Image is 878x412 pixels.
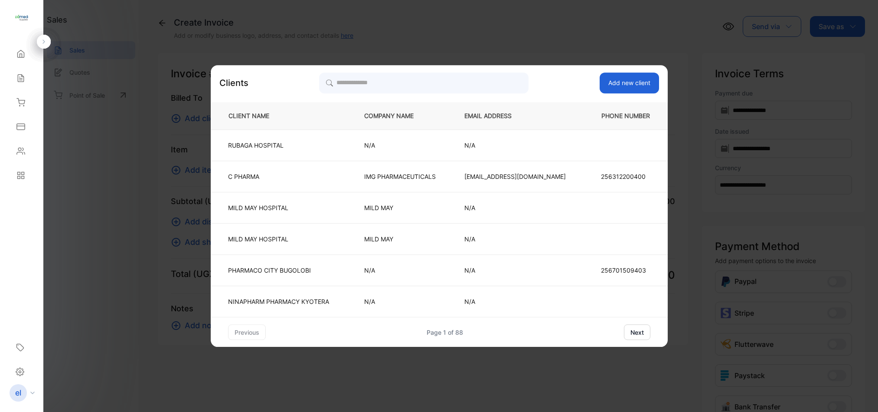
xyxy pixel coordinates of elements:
[228,203,329,212] p: MILD MAY HOSPITAL
[427,328,463,337] div: Page 1 of 88
[364,203,436,212] p: MILD MAY
[228,324,266,340] button: previous
[464,111,566,120] p: EMAIL ADDRESS
[624,324,650,340] button: next
[464,172,566,181] p: [EMAIL_ADDRESS][DOMAIN_NAME]
[464,141,566,150] p: N/A
[594,111,653,120] p: PHONE NUMBER
[15,387,21,399] p: el
[364,266,436,275] p: N/A
[464,234,566,244] p: N/A
[601,266,650,275] p: 256701509403
[364,111,436,120] p: COMPANY NAME
[601,172,650,181] p: 256312200400
[228,266,329,275] p: PHARMACO CITY BUGOLOBI
[464,297,566,306] p: N/A
[228,297,329,306] p: NINAPHARM PHARMACY KYOTERA
[464,203,566,212] p: N/A
[15,11,28,24] img: logo
[219,76,248,89] p: Clients
[228,234,329,244] p: MILD MAY HOSPITAL
[464,266,566,275] p: N/A
[225,111,336,120] p: CLIENT NAME
[364,172,436,181] p: IMG PHARMACEUTICALS
[364,297,436,306] p: N/A
[228,172,329,181] p: C PHARMA
[228,141,329,150] p: RUBAGA HOSPITAL
[364,234,436,244] p: MILD MAY
[364,141,436,150] p: N/A
[600,73,659,93] button: Add new client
